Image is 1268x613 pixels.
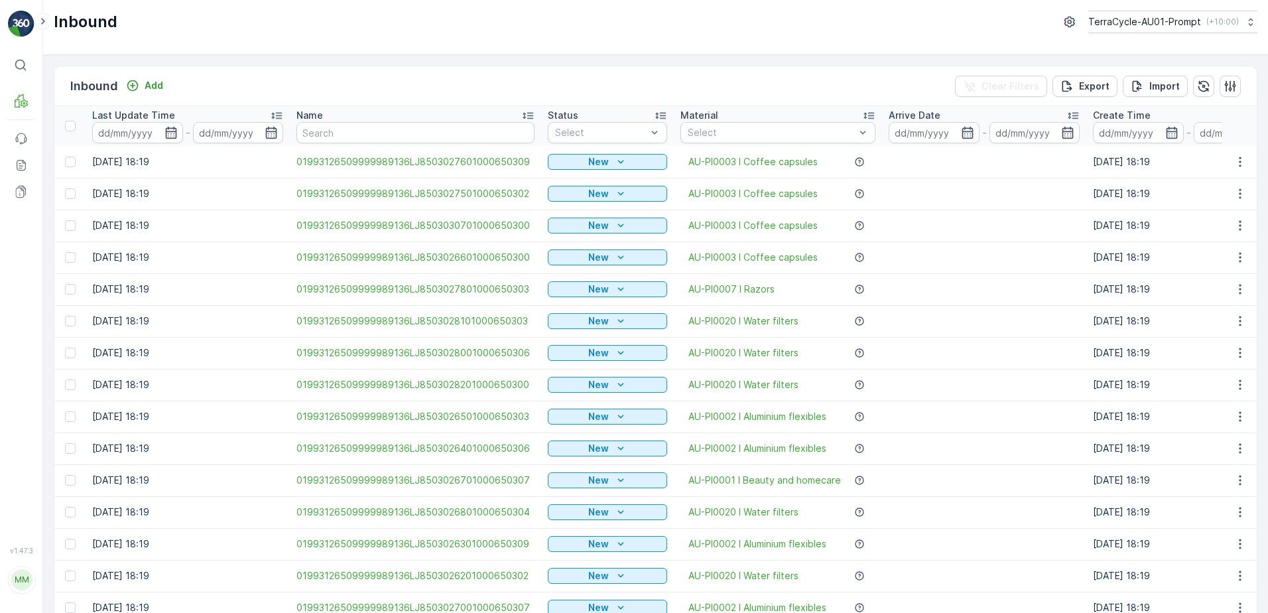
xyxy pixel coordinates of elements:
[1206,17,1239,27] p: ( +10:00 )
[65,507,76,517] div: Toggle Row Selected
[65,348,76,358] div: Toggle Row Selected
[1093,109,1151,122] p: Create Time
[86,146,290,178] td: [DATE] 18:19
[65,539,76,549] div: Toggle Row Selected
[548,472,667,488] button: New
[70,77,118,96] p: Inbound
[1052,76,1117,97] button: Export
[54,11,117,33] p: Inbound
[86,401,290,433] td: [DATE] 18:19
[296,109,323,122] p: Name
[296,219,535,232] a: 01993126509999989136LJ8503030701000650300
[588,187,609,200] p: New
[86,337,290,369] td: [DATE] 18:19
[588,314,609,328] p: New
[296,442,535,455] span: 01993126509999989136LJ8503026401000650306
[588,442,609,455] p: New
[65,443,76,454] div: Toggle Row Selected
[548,504,667,520] button: New
[86,369,290,401] td: [DATE] 18:19
[548,313,667,329] button: New
[688,283,775,296] a: AU-PI0007 I Razors
[65,411,76,422] div: Toggle Row Selected
[86,496,290,528] td: [DATE] 18:19
[688,155,818,169] span: AU-PI0003 I Coffee capsules
[1186,125,1191,141] p: -
[86,560,290,592] td: [DATE] 18:19
[548,186,667,202] button: New
[86,178,290,210] td: [DATE] 18:19
[86,305,290,337] td: [DATE] 18:19
[588,251,609,264] p: New
[688,187,818,200] a: AU-PI0003 I Coffee capsules
[296,346,535,360] a: 01993126509999989136LJ8503028001000650306
[11,569,32,590] div: MM
[65,379,76,390] div: Toggle Row Selected
[688,346,798,360] a: AU-PI0020 I Water filters
[65,157,76,167] div: Toggle Row Selected
[1088,15,1201,29] p: TerraCycle-AU01-Prompt
[296,314,535,328] span: 01993126509999989136LJ8503028101000650303
[296,537,535,551] span: 01993126509999989136LJ8503026301000650309
[588,569,609,582] p: New
[688,251,818,264] a: AU-PI0003 I Coffee capsules
[548,536,667,552] button: New
[296,410,535,423] span: 01993126509999989136LJ8503026501000650303
[548,568,667,584] button: New
[86,241,290,273] td: [DATE] 18:19
[86,433,290,464] td: [DATE] 18:19
[548,345,667,361] button: New
[548,377,667,393] button: New
[65,316,76,326] div: Toggle Row Selected
[588,219,609,232] p: New
[688,410,826,423] a: AU-PI0002 I Aluminium flexibles
[548,109,578,122] p: Status
[1093,122,1184,143] input: dd/mm/yyyy
[86,273,290,305] td: [DATE] 18:19
[688,442,826,455] a: AU-PI0002 I Aluminium flexibles
[92,122,183,143] input: dd/mm/yyyy
[548,218,667,234] button: New
[296,506,535,519] a: 01993126509999989136LJ8503026801000650304
[588,346,609,360] p: New
[989,122,1080,143] input: dd/mm/yyyy
[982,80,1039,93] p: Clear Filters
[296,283,535,296] a: 01993126509999989136LJ8503027801000650303
[688,474,841,487] a: AU-PI0001 I Beauty and homecare
[8,11,34,37] img: logo
[588,378,609,391] p: New
[86,464,290,496] td: [DATE] 18:19
[193,122,284,143] input: dd/mm/yyyy
[121,78,168,94] button: Add
[688,569,798,582] a: AU-PI0020 I Water filters
[86,528,290,560] td: [DATE] 18:19
[92,109,175,122] p: Last Update Time
[588,410,609,423] p: New
[296,474,535,487] span: 01993126509999989136LJ8503026701000650307
[688,378,798,391] a: AU-PI0020 I Water filters
[296,155,535,169] a: 01993126509999989136LJ8503027601000650309
[548,441,667,456] button: New
[688,537,826,551] a: AU-PI0002 I Aluminium flexibles
[296,251,535,264] a: 01993126509999989136LJ8503026601000650300
[588,283,609,296] p: New
[588,506,609,519] p: New
[8,547,34,555] span: v 1.47.3
[588,155,609,169] p: New
[145,79,163,92] p: Add
[955,76,1047,97] button: Clear Filters
[688,506,798,519] a: AU-PI0020 I Water filters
